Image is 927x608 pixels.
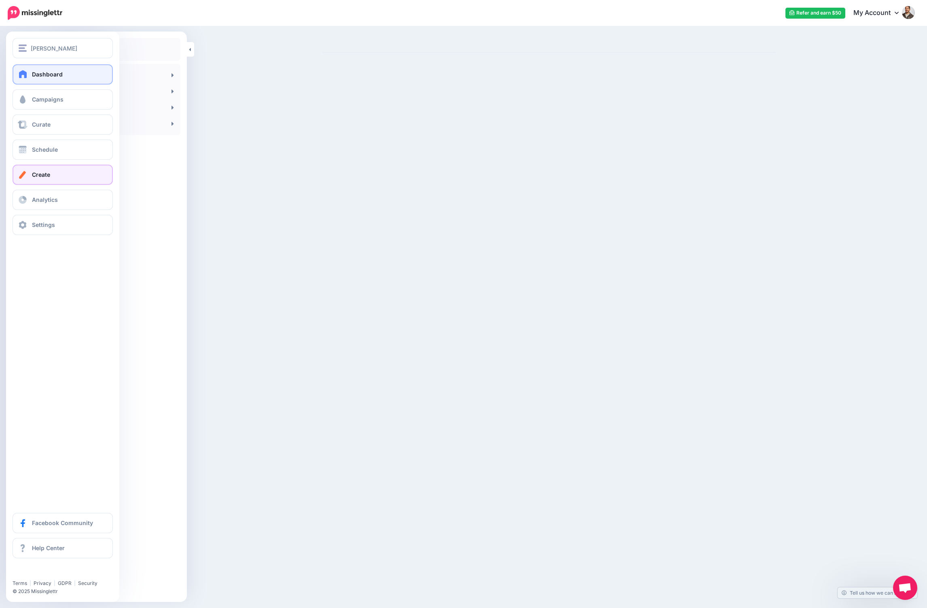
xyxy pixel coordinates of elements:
iframe: Twitter Follow Button [13,568,75,576]
a: Privacy [34,580,51,586]
span: Create [32,171,50,178]
a: GDPR [58,580,72,586]
span: Facebook Community [32,519,93,526]
img: Missinglettr [8,6,62,20]
a: Settings [13,215,113,235]
span: Settings [32,221,55,228]
a: Refer and earn $50 [785,8,845,19]
a: Tell us how we can improve [838,587,917,598]
a: Dashboard [13,64,113,85]
a: Facebook Community [13,513,113,533]
span: | [74,580,76,586]
span: Campaigns [32,96,63,103]
span: Schedule [32,146,58,153]
a: Campaigns [13,89,113,110]
span: | [30,580,31,586]
span: Curate [32,121,51,128]
a: My Account [845,3,915,23]
span: | [54,580,55,586]
a: Security [78,580,97,586]
a: Terms [13,580,27,586]
a: Schedule [13,140,113,160]
img: menu.png [19,44,27,52]
li: © 2025 Missinglettr [13,587,119,595]
a: Help Center [13,538,113,558]
span: [PERSON_NAME] [31,44,77,53]
span: Analytics [32,196,58,203]
button: [PERSON_NAME] [13,38,113,58]
div: Open chat [893,576,917,600]
span: Help Center [32,544,65,551]
a: Create [13,165,113,185]
a: Analytics [13,190,113,210]
span: Dashboard [32,71,63,78]
a: Curate [13,114,113,135]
